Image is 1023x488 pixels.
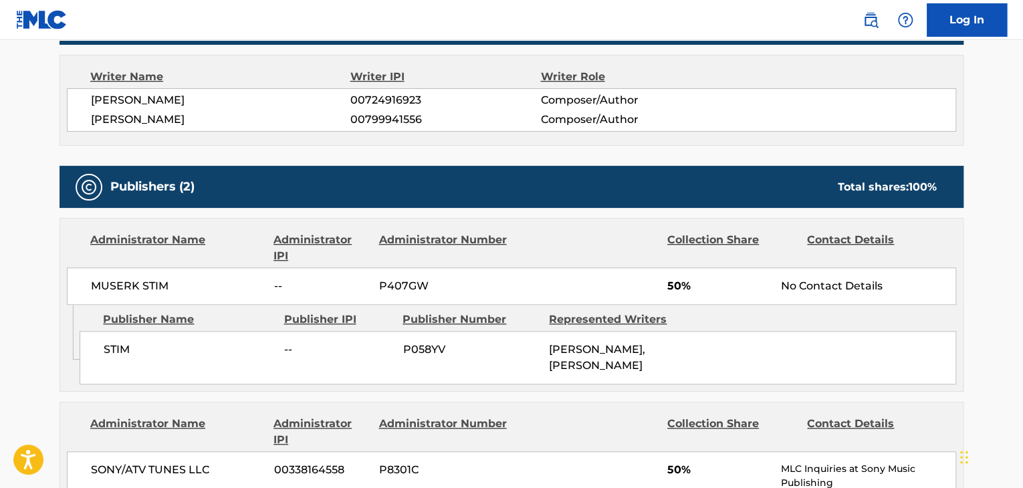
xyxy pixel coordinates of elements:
[549,312,685,328] div: Represented Writers
[16,10,68,29] img: MLC Logo
[667,416,797,448] div: Collection Share
[81,179,97,195] img: Publishers
[927,3,1007,37] a: Log In
[667,278,771,294] span: 50%
[379,278,509,294] span: P407GW
[909,180,937,193] span: 100 %
[863,12,879,28] img: search
[91,92,350,108] span: [PERSON_NAME]
[379,462,509,478] span: P8301C
[540,112,713,128] span: Composer/Author
[807,232,937,264] div: Contact Details
[91,278,264,294] span: MUSERK STIM
[897,12,913,28] img: help
[273,416,368,448] div: Administrator IPI
[91,462,264,478] span: SONY/ATV TUNES LLC
[90,232,263,264] div: Administrator Name
[350,92,540,108] span: 00724916923
[273,232,368,264] div: Administrator IPI
[892,7,919,33] div: Help
[540,92,713,108] span: Composer/Author
[378,416,508,448] div: Administrator Number
[403,312,539,328] div: Publisher Number
[90,416,263,448] div: Administrator Name
[838,179,937,195] div: Total shares:
[857,7,884,33] a: Public Search
[350,69,541,85] div: Writer IPI
[378,232,508,264] div: Administrator Number
[667,232,797,264] div: Collection Share
[956,424,1023,488] iframe: Chat Widget
[667,462,771,478] span: 50%
[104,342,274,358] span: STIM
[960,437,968,477] div: Drag
[110,179,195,195] h5: Publishers (2)
[284,342,392,358] span: --
[103,312,273,328] div: Publisher Name
[549,343,645,372] span: [PERSON_NAME], [PERSON_NAME]
[274,278,369,294] span: --
[274,462,369,478] span: 00338164558
[283,312,392,328] div: Publisher IPI
[403,342,539,358] span: P058YV
[91,112,350,128] span: [PERSON_NAME]
[540,69,713,85] div: Writer Role
[90,69,350,85] div: Writer Name
[350,112,540,128] span: 00799941556
[781,278,955,294] div: No Contact Details
[807,416,937,448] div: Contact Details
